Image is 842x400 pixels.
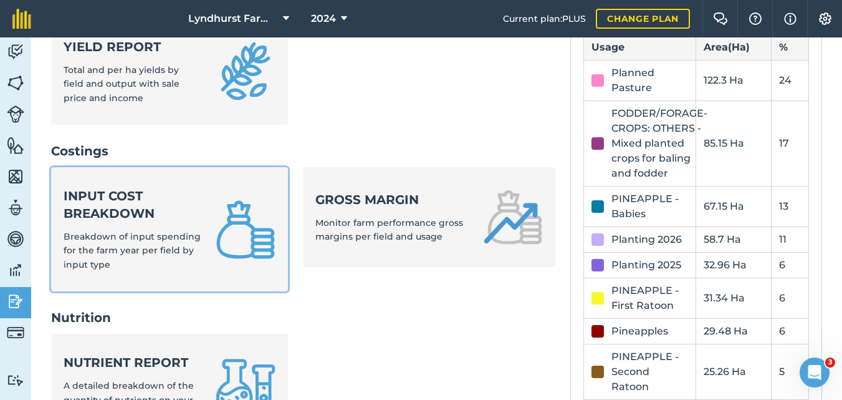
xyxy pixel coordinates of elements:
[64,354,201,371] strong: Nutrient report
[7,74,24,92] img: svg+xml;base64,PHN2ZyB4bWxucz0iaHR0cDovL3d3dy53My5vcmcvMjAwMC9zdmciIHdpZHRoPSI1NiIgaGVpZ2h0PSI2MC...
[611,349,689,394] div: PINEAPPLE - Second Ratoon
[64,38,201,56] strong: Yield report
[611,66,689,95] div: Planned Pasture
[611,192,689,222] div: PINEAPPLE - Babies
[771,34,808,60] th: %
[64,64,179,104] span: Total and per ha yields by field and output with sale price and income
[748,12,763,25] img: A question mark icon
[12,9,31,29] img: fieldmargin Logo
[315,191,467,208] strong: Gross margin
[51,309,555,326] h2: Nutrition
[315,217,463,242] span: Monitor farm performance gross margins per field and usage
[800,358,830,388] iframe: Intercom live chat
[596,9,690,29] a: Change plan
[696,60,771,100] td: 122.3 Ha
[611,324,668,339] div: Pineapples
[7,292,24,311] img: svg+xml;base64,PD94bWwgdmVyc2lvbj0iMS4wIiBlbmNvZGluZz0idXRmLTgiPz4KPCEtLSBHZW5lcmF0b3I6IEFkb2JlIE...
[696,318,771,344] td: 29.48 Ha
[771,60,808,100] td: 24
[51,18,288,125] a: Yield reportTotal and per ha yields by field and output with sale price and income
[611,106,707,181] div: FODDER/FORAGE-CROPS: OTHERS - Mixed planted crops for baling and fodder
[7,261,24,280] img: svg+xml;base64,PD94bWwgdmVyc2lvbj0iMS4wIiBlbmNvZGluZz0idXRmLTgiPz4KPCEtLSBHZW5lcmF0b3I6IEFkb2JlIE...
[483,187,543,247] img: Gross margin
[771,227,808,252] td: 11
[7,105,24,123] img: svg+xml;base64,PD94bWwgdmVyc2lvbj0iMS4wIiBlbmNvZGluZz0idXRmLTgiPz4KPCEtLSBHZW5lcmF0b3I6IEFkb2JlIE...
[696,278,771,318] td: 31.34 Ha
[771,186,808,227] td: 13
[51,142,555,160] h2: Costings
[303,167,555,267] a: Gross marginMonitor farm performance gross margins per field and usage
[583,34,696,60] th: Usage
[818,12,833,25] img: A cog icon
[611,283,689,313] div: PINEAPPLE - First Ratoon
[696,34,771,60] th: Area ( Ha )
[7,230,24,248] img: svg+xml;base64,PD94bWwgdmVyc2lvbj0iMS4wIiBlbmNvZGluZz0idXRmLTgiPz4KPCEtLSBHZW5lcmF0b3I6IEFkb2JlIE...
[311,11,336,26] span: 2024
[64,187,201,222] strong: Input cost breakdown
[216,200,275,260] img: Input cost breakdown
[696,252,771,278] td: 32.96 Ha
[713,12,728,25] img: Two speech bubbles overlapping with the left bubble in the forefront
[51,167,288,291] a: Input cost breakdownBreakdown of input spending for the farm year per field by input type
[216,41,275,101] img: Yield report
[188,11,278,26] span: Lyndhurst Farming
[611,232,682,247] div: Planting 2026
[611,258,681,273] div: Planting 2025
[696,186,771,227] td: 67.15 Ha
[7,167,24,186] img: svg+xml;base64,PHN2ZyB4bWxucz0iaHR0cDovL3d3dy53My5vcmcvMjAwMC9zdmciIHdpZHRoPSI1NiIgaGVpZ2h0PSI2MC...
[7,374,24,386] img: svg+xml;base64,PD94bWwgdmVyc2lvbj0iMS4wIiBlbmNvZGluZz0idXRmLTgiPz4KPCEtLSBHZW5lcmF0b3I6IEFkb2JlIE...
[7,42,24,61] img: svg+xml;base64,PD94bWwgdmVyc2lvbj0iMS4wIiBlbmNvZGluZz0idXRmLTgiPz4KPCEtLSBHZW5lcmF0b3I6IEFkb2JlIE...
[784,11,797,26] img: svg+xml;base64,PHN2ZyB4bWxucz0iaHR0cDovL3d3dy53My5vcmcvMjAwMC9zdmciIHdpZHRoPSIxNyIgaGVpZ2h0PSIxNy...
[771,278,808,318] td: 6
[7,198,24,217] img: svg+xml;base64,PD94bWwgdmVyc2lvbj0iMS4wIiBlbmNvZGluZz0idXRmLTgiPz4KPCEtLSBHZW5lcmF0b3I6IEFkb2JlIE...
[771,100,808,186] td: 17
[7,324,24,341] img: svg+xml;base64,PD94bWwgdmVyc2lvbj0iMS4wIiBlbmNvZGluZz0idXRmLTgiPz4KPCEtLSBHZW5lcmF0b3I6IEFkb2JlIE...
[696,344,771,399] td: 25.26 Ha
[503,12,586,26] span: Current plan : PLUS
[771,318,808,344] td: 6
[696,227,771,252] td: 58.7 Ha
[64,231,201,270] span: Breakdown of input spending for the farm year per field by input type
[7,136,24,155] img: svg+xml;base64,PHN2ZyB4bWxucz0iaHR0cDovL3d3dy53My5vcmcvMjAwMC9zdmciIHdpZHRoPSI1NiIgaGVpZ2h0PSI2MC...
[771,344,808,399] td: 5
[825,358,835,368] span: 3
[696,100,771,186] td: 85.15 Ha
[771,252,808,278] td: 6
